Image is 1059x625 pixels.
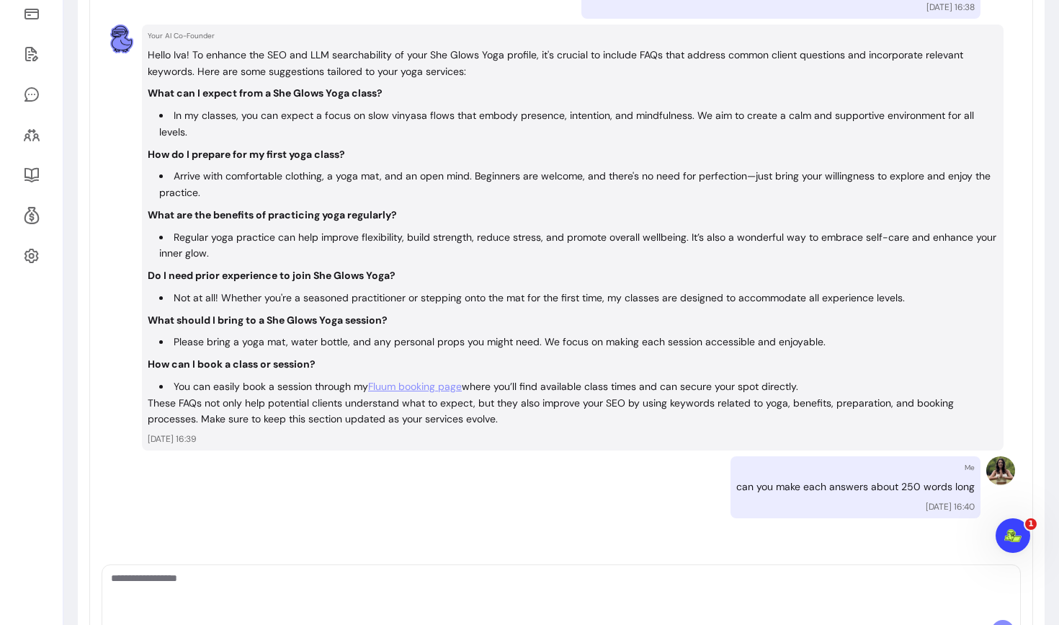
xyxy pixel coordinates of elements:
a: Fluum booking page [368,378,462,395]
strong: What should I bring to a She Glows Yoga session? [148,314,388,327]
p: [DATE] 16:40 [926,501,975,513]
p: [DATE] 16:39 [148,433,998,445]
li: In my classes, you can expect a focus on slow vinyasa flows that embody presence, intention, and ... [159,107,998,141]
p: Me [965,462,975,473]
a: Settings [17,239,46,273]
a: Waivers [17,37,46,71]
strong: What are the benefits of practicing yoga regularly? [148,208,397,221]
p: These FAQs not only help potential clients understand what to expect, but they also improve your ... [148,395,998,428]
img: Provider image [986,456,1015,485]
p: Your AI Co-Founder [148,30,998,41]
span: 1 [1025,518,1037,530]
strong: How do I prepare for my first yoga class? [148,148,345,161]
p: Hello Iva! To enhance the SEO and LLM searchability of your She Glows Yoga profile, it's crucial ... [148,47,998,80]
p: can you make each answers about 250 words long [736,479,975,495]
li: Please bring a yoga mat, water bottle, and any personal props you might need. We focus on making ... [159,334,998,350]
strong: Do I need prior experience to join She Glows Yoga? [148,269,396,282]
a: My Messages [17,77,46,112]
a: Resources [17,158,46,192]
img: AI Co-Founder avatar [107,25,136,53]
li: Not at all! Whether you're a seasoned practitioner or stepping onto the mat for the first time, m... [159,290,998,306]
a: Refer & Earn [17,198,46,233]
a: Clients [17,118,46,152]
iframe: Intercom live chat [996,518,1030,553]
li: You can easily book a session through my where you’ll find available class times and can secure y... [159,378,998,395]
strong: How can I book a class or session? [148,358,316,371]
textarea: Ask me anything... [111,571,1011,614]
li: Regular yoga practice can help improve flexibility, build strength, reduce stress, and promote ov... [159,229,998,262]
li: Arrive with comfortable clothing, a yoga mat, and an open mind. Beginners are welcome, and there'... [159,168,998,201]
p: [DATE] 16:38 [926,1,975,13]
strong: What can I expect from a She Glows Yoga class? [148,87,383,99]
